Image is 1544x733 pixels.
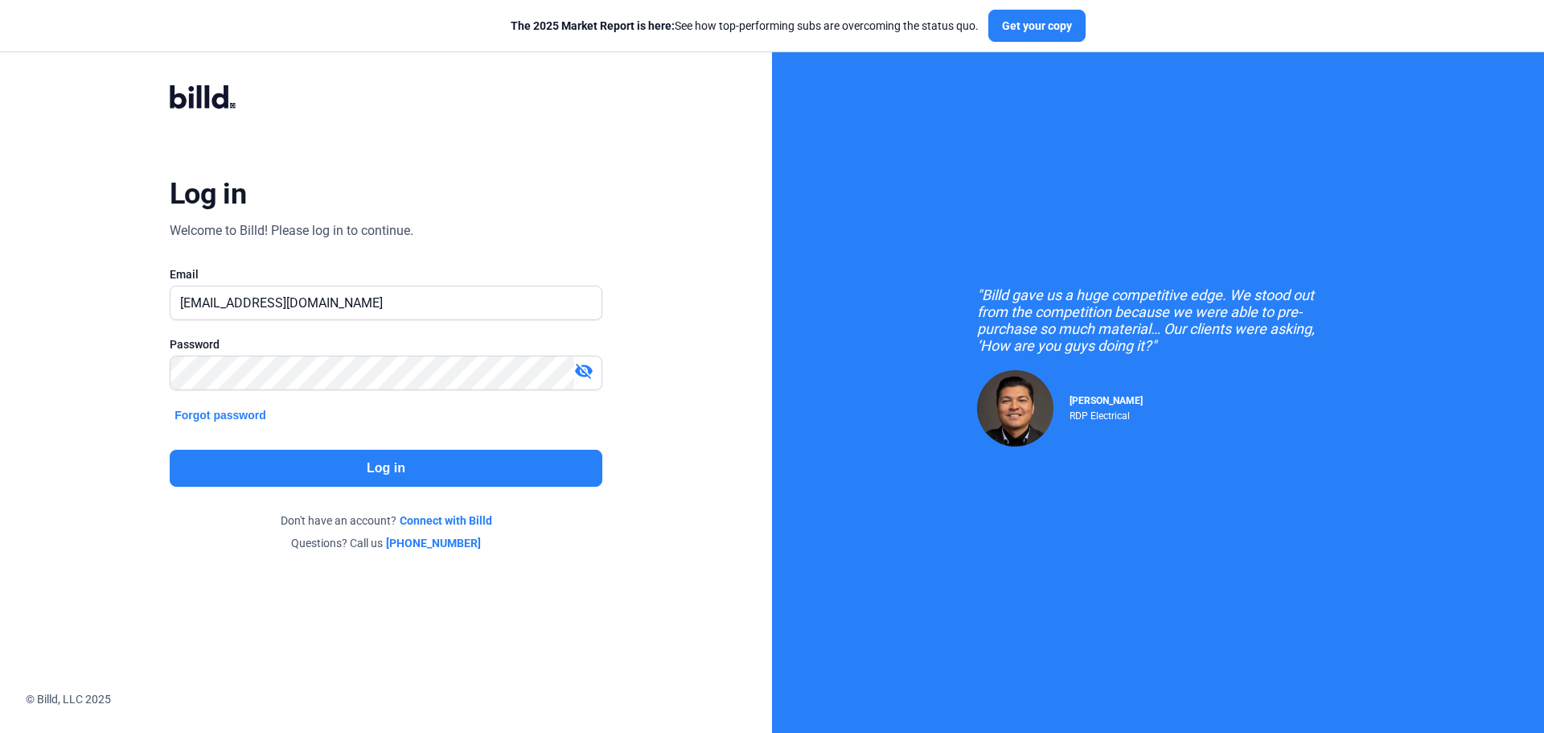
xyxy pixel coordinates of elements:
[170,176,246,212] div: Log in
[1070,395,1143,406] span: [PERSON_NAME]
[511,18,979,34] div: See how top-performing subs are overcoming the status quo.
[977,286,1339,354] div: "Billd gave us a huge competitive edge. We stood out from the competition because we were able to...
[988,10,1086,42] button: Get your copy
[400,513,492,529] a: Connect with Billd
[170,450,602,487] button: Log in
[170,513,602,529] div: Don't have an account?
[170,336,602,352] div: Password
[1070,406,1143,422] div: RDP Electrical
[386,535,481,551] a: [PHONE_NUMBER]
[574,361,593,381] mat-icon: visibility_off
[170,406,271,424] button: Forgot password
[511,19,675,32] span: The 2025 Market Report is here:
[170,221,413,241] div: Welcome to Billd! Please log in to continue.
[170,535,602,551] div: Questions? Call us
[170,266,602,282] div: Email
[977,370,1053,447] img: Raul Pacheco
